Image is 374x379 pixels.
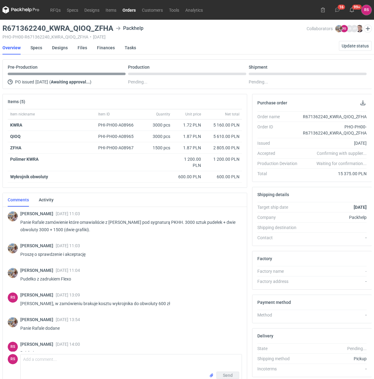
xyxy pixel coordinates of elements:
div: Rafał Stani [361,5,372,15]
a: Comments [8,193,29,207]
a: Tools [166,6,182,14]
p: Pre-Production [8,65,38,70]
div: Rafał Stani [8,342,18,352]
span: Send [223,373,233,377]
div: Contact [257,235,301,241]
span: Update status [342,44,369,48]
div: Order ID [257,124,301,136]
span: [PERSON_NAME] [20,211,56,216]
h2: Delivery [257,333,273,338]
span: • [90,34,91,39]
div: 1.87 PLN [175,145,201,151]
div: Pending... [249,78,367,86]
button: Update status [339,41,372,51]
div: - [301,278,367,284]
button: Send [216,372,239,379]
div: 1.72 PLN [175,122,201,128]
div: Michał Palasek [8,268,18,278]
div: PHO-PH00-R671362240_KWRA_QIOQ_ZFHA [301,124,367,136]
div: 600.00 PLN [175,174,201,180]
span: Pending... [128,78,147,86]
div: - [301,366,367,372]
img: Michał Palasek [8,317,18,327]
button: Download PO [359,99,367,107]
div: PO issued [8,78,126,86]
img: Michał Palasek [8,211,18,221]
strong: Wykrojnik obwoluty [10,174,48,179]
svg: Packhelp Pro [2,6,39,14]
span: [PERSON_NAME] [20,243,56,248]
div: Shipping destination [257,224,301,231]
span: Item nickname [10,112,35,117]
h2: Payment method [257,300,291,305]
div: 1.87 PLN [175,133,201,139]
h2: Factory [257,256,272,261]
p: Production [128,65,150,70]
h2: Shipping details [257,192,289,197]
em: Confirming with supplier... [317,151,367,156]
strong: [DATE] [354,205,367,210]
strong: KWRA [10,123,22,127]
figcaption: RS [340,25,348,32]
a: Overview [2,41,21,54]
div: Factory address [257,278,301,284]
img: Michał Palasek [8,243,18,253]
div: [DATE] [301,140,367,146]
span: [DATE] 11:03 [56,243,80,248]
a: Analytics [182,6,206,14]
div: - [301,235,367,241]
span: [DATE] 13:09 [56,292,80,297]
p: Shipment [249,65,267,70]
span: ( [49,79,51,84]
span: [PERSON_NAME] [20,268,56,273]
a: Designs [52,41,68,54]
div: Rafał Stani [8,354,18,364]
div: 3000 pcs [142,131,173,142]
div: Pickup [301,356,367,362]
span: Item ID [98,112,110,117]
button: 99+ [347,5,357,15]
figcaption: MP [351,25,358,32]
a: Files [78,41,87,54]
span: ) [90,79,91,84]
p: Pudełko z zadrukiem Flexo [20,275,237,283]
h2: Items (5) [8,99,25,104]
span: [PERSON_NAME] [20,292,56,297]
a: Specs [64,6,81,14]
div: Production Deviation [257,160,301,167]
div: 15 375.00 PLN [301,171,367,177]
button: RS [361,5,372,15]
div: Packhelp [116,25,143,32]
figcaption: RS [8,354,18,364]
span: [DATE] [35,78,48,86]
span: Net total [225,112,239,117]
span: [PERSON_NAME] [20,342,56,347]
a: RFQs [47,6,64,14]
h2: Purchase order [257,100,287,105]
button: Edit collaborators [364,25,372,33]
strong: Awaiting approval... [51,79,90,84]
div: - [301,268,367,274]
div: 1 200.00 PLN [175,156,201,168]
h3: R671362240_KWRA_QIOQ_ZFHA [2,25,113,32]
div: - [301,312,367,318]
img: Maciej Sikora [356,25,363,32]
div: PHI-PH00-A08967 [98,145,139,151]
div: Accepted [257,150,301,156]
div: Issued [257,140,301,146]
span: Quantity [156,112,170,117]
div: PHI-PH00-A08965 [98,133,139,139]
div: State [257,345,301,352]
div: Method [257,312,301,318]
span: [DATE] 14:00 [56,342,80,347]
p: Panie Rafale zamówienie które omawialiście z [PERSON_NAME] pod sygnaturą PKHH. 3000 sztuk pudełek... [20,219,237,233]
div: Rafał Stani [8,292,18,303]
div: 3000 pcs [142,119,173,131]
div: 5 160.00 PLN [206,122,239,128]
em: Pending... [347,346,367,351]
figcaption: RS [8,342,18,352]
div: 600.00 PLN [206,174,239,180]
div: R671362240_KWRA_QIOQ_ZFHA [301,114,367,120]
